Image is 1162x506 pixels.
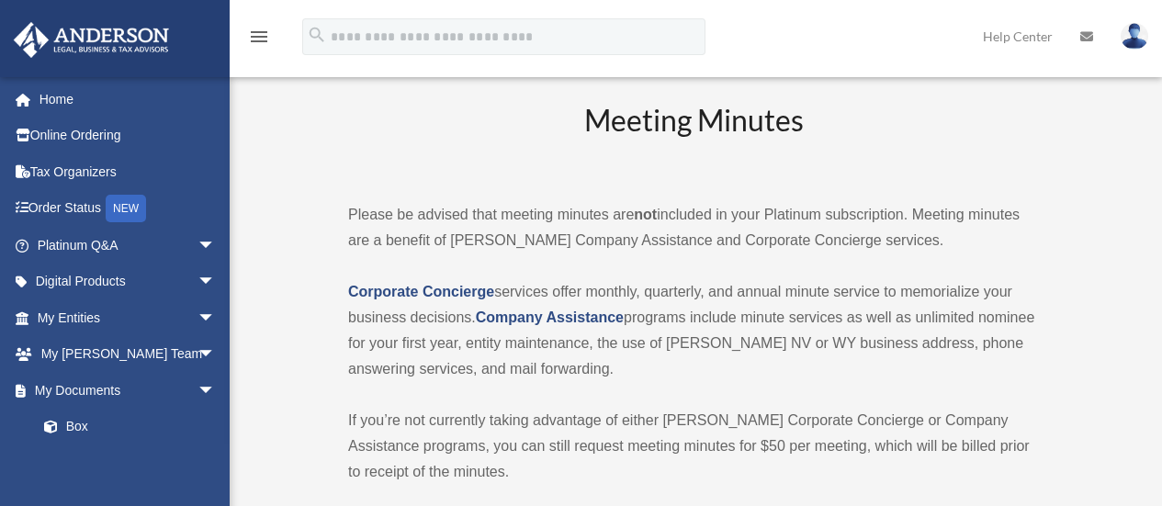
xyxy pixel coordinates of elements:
a: Box [26,409,243,445]
a: My Entitiesarrow_drop_down [13,299,243,336]
p: services offer monthly, quarterly, and annual minute service to memorialize your business decisio... [348,279,1039,382]
h2: Meeting Minutes [348,100,1039,176]
div: NEW [106,195,146,222]
a: Platinum Q&Aarrow_drop_down [13,227,243,264]
a: menu [248,32,270,48]
a: Corporate Concierge [348,284,494,299]
a: Order StatusNEW [13,190,243,228]
p: If you’re not currently taking advantage of either [PERSON_NAME] Corporate Concierge or Company A... [348,408,1039,485]
strong: not [634,207,657,222]
a: My Documentsarrow_drop_down [13,372,243,409]
a: Digital Productsarrow_drop_down [13,264,243,300]
img: Anderson Advisors Platinum Portal [8,22,175,58]
img: User Pic [1121,23,1148,50]
span: arrow_drop_down [197,227,234,264]
span: arrow_drop_down [197,299,234,337]
span: arrow_drop_down [197,264,234,301]
a: Tax Organizers [13,153,243,190]
a: Online Ordering [13,118,243,154]
a: Home [13,81,243,118]
span: arrow_drop_down [197,372,234,410]
p: Please be advised that meeting minutes are included in your Platinum subscription. Meeting minute... [348,202,1039,253]
a: My [PERSON_NAME] Teamarrow_drop_down [13,336,243,373]
span: arrow_drop_down [197,336,234,374]
i: menu [248,26,270,48]
a: Company Assistance [476,309,624,325]
i: search [307,25,327,45]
